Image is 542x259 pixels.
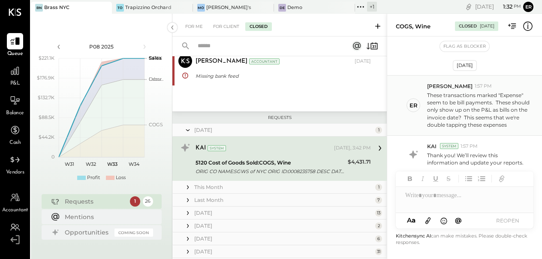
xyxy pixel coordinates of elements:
[208,145,226,151] div: System
[495,3,512,11] span: 1 : 32
[38,94,54,101] text: $132.7K
[0,92,30,117] a: Balance
[196,72,368,80] div: Missing bank feed
[461,143,478,150] span: 1:57 PM
[125,4,172,11] div: Trapizzino Orchard
[194,209,373,216] div: [DATE]
[452,215,464,226] button: @
[116,174,126,181] div: Loss
[496,173,507,184] button: Add URL
[375,127,382,134] div: 1
[412,216,416,224] span: a
[440,143,458,149] div: System
[86,161,96,167] text: W32
[459,23,477,29] div: Closed
[427,91,530,128] p: These transactions marked "Expense" seem to be bill payments. These should only show up on the P&...
[443,173,454,184] button: Strikethrough
[194,196,373,204] div: Last Month
[0,152,30,177] a: Vendors
[480,23,494,29] div: [DATE]
[430,173,441,184] button: Underline
[39,55,54,61] text: $221.1K
[65,161,74,167] text: W31
[177,115,382,121] div: Requests
[417,173,428,184] button: Italic
[427,82,473,90] span: [PERSON_NAME]
[404,173,416,184] button: Bold
[130,196,140,207] div: 1
[65,197,126,206] div: Requests
[367,2,377,12] div: + 1
[463,173,474,184] button: Unordered List
[194,248,373,255] div: [DATE]
[410,101,418,110] div: er
[523,2,533,12] button: Er
[196,57,247,66] div: [PERSON_NAME]
[197,4,205,12] div: Mo
[455,216,462,224] span: @
[128,161,139,167] text: W34
[39,114,54,120] text: $88.5K
[9,139,21,147] span: Cash
[194,183,373,191] div: This Month
[196,158,345,167] div: 5120 Cost of Goods Sold:COGS, Wine
[196,167,345,176] div: ORIG CO NAME:SGWS of NYC ORIG ID:0008235758 DESC DATE:250
[334,145,371,152] div: [DATE], 3:42 PM
[149,122,163,128] text: COGS
[37,75,54,81] text: $176.9K
[65,43,138,50] div: P08 2025
[51,154,54,160] text: 0
[427,143,437,150] span: KAI
[114,229,153,237] div: Coming Soon
[0,122,30,147] a: Cash
[249,58,280,64] div: Accountant
[44,4,69,11] div: Brass NYC
[348,158,371,166] div: $4,431.71
[375,248,382,255] div: 31
[0,33,30,58] a: Queue
[206,4,251,11] div: [PERSON_NAME]'s
[375,235,382,242] div: 6
[194,126,373,134] div: [DATE]
[116,4,124,12] div: TO
[6,169,24,177] span: Vendors
[10,80,20,88] span: P&L
[287,4,302,11] div: Demo
[65,213,149,221] div: Mentions
[475,83,492,90] span: 1:57 PM
[107,161,117,167] text: W33
[149,76,163,82] text: Occu...
[453,60,477,71] div: [DATE]
[39,134,54,140] text: $44.2K
[491,215,525,226] button: REOPEN
[7,50,23,58] span: Queue
[375,184,382,191] div: 1
[6,110,24,117] span: Balance
[65,228,110,237] div: Opportunities
[514,3,521,9] span: pm
[475,3,521,11] div: [DATE]
[194,235,373,242] div: [DATE]
[143,196,153,207] div: 26
[355,58,371,65] div: [DATE]
[209,22,244,31] div: For Client
[181,22,207,31] div: For Me
[0,189,30,214] a: Accountant
[375,222,382,229] div: 2
[375,197,382,204] div: 7
[396,22,431,30] div: COGS, Wine
[440,41,489,52] button: Flag as Blocker
[278,4,286,12] div: De
[0,63,30,88] a: P&L
[404,216,418,225] button: Aa
[35,4,43,12] div: BN
[87,174,100,181] div: Profit
[464,2,473,11] div: copy link
[2,207,28,214] span: Accountant
[194,222,373,229] div: [DATE]
[196,144,206,152] div: KAI
[427,152,530,166] p: Thank you! We’ll review this information and update your reports.
[245,22,272,31] div: Closed
[375,210,382,216] div: 13
[149,55,162,61] text: Sales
